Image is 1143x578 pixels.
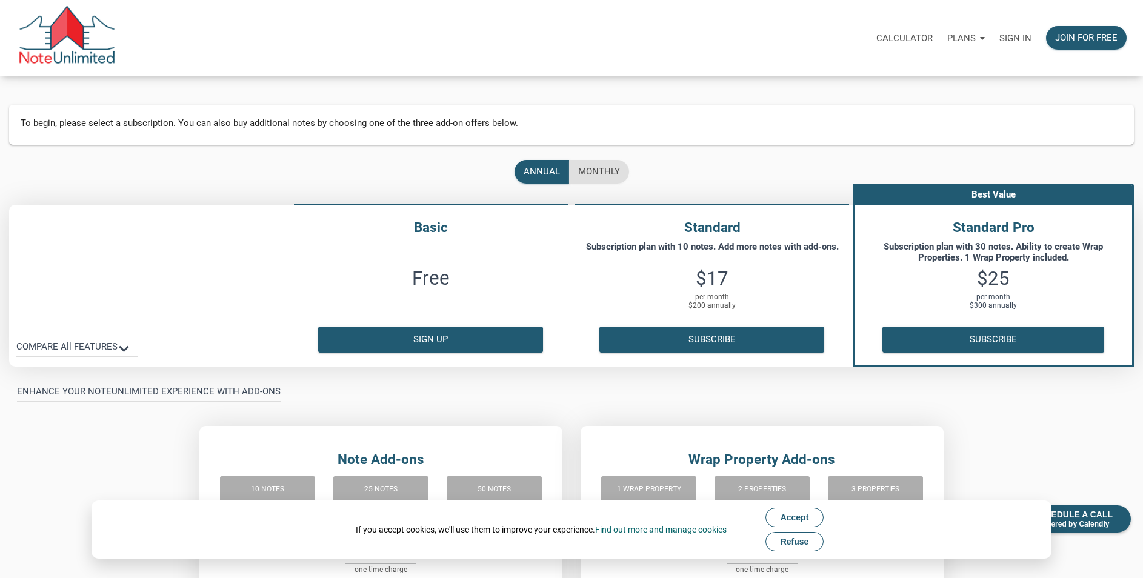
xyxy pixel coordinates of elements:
[345,563,416,574] p: one-time charge
[765,508,824,527] button: Accept
[765,532,824,551] button: Refuse
[524,165,560,179] div: annual
[781,537,809,546] span: Refuse
[571,218,853,238] h4: Standard
[571,269,853,288] h3: $17
[781,513,809,522] span: Accept
[114,339,134,359] i: keyboard_arrow_down
[1055,31,1118,45] div: Join for free
[1039,19,1134,57] a: Join for free
[876,33,933,44] p: Calculator
[599,327,824,353] button: Subscribe
[869,19,940,57] a: Calculator
[855,269,1132,288] h3: $25
[679,291,745,310] p: per month $200 annually
[578,165,620,179] div: monthly
[515,160,569,184] button: annual
[999,33,1031,44] p: Sign in
[992,19,1039,57] a: Sign in
[21,116,1123,130] p: To begin, please select a subscription. You can also buy additional notes by choosing one of the ...
[727,563,798,574] p: one-time charge
[940,20,992,56] button: Plans
[855,218,1132,238] h4: Standard Pro
[861,241,1126,263] p: Subscription plan with 30 notes. Ability to create Wrap Properties. 1 Wrap Property included.
[211,450,551,470] h4: Note Add-ons
[961,291,1026,310] p: per month $300 annually
[592,450,932,470] h4: Wrap Property Add-ons
[595,525,727,534] a: Find out more and manage cookies
[1033,520,1113,528] span: powered by Calendly
[16,339,118,354] p: COMPARE All FEATURES
[356,523,727,536] div: If you accept cookies, we'll use them to improve your experience.
[578,241,847,263] p: Subscription plan with 10 notes. Add more notes with add-ons.
[940,19,992,57] a: Plans
[211,542,551,560] h3: $0
[882,327,1104,353] button: Subscribe
[17,384,281,399] p: ENHANCE YOUR NOTEUNLIMITED EXPERIENCE WITH ADD-ONS
[1046,26,1127,50] button: Join for free
[290,218,571,238] h4: Basic
[855,185,1132,204] p: Best Value
[592,542,932,560] h3: $0
[290,269,571,288] h3: Free
[569,160,629,184] button: monthly
[18,6,116,70] img: NoteUnlimited
[318,327,543,353] button: Sign up
[1015,505,1131,533] div: SCHEDULE A CALL
[947,33,976,44] p: Plans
